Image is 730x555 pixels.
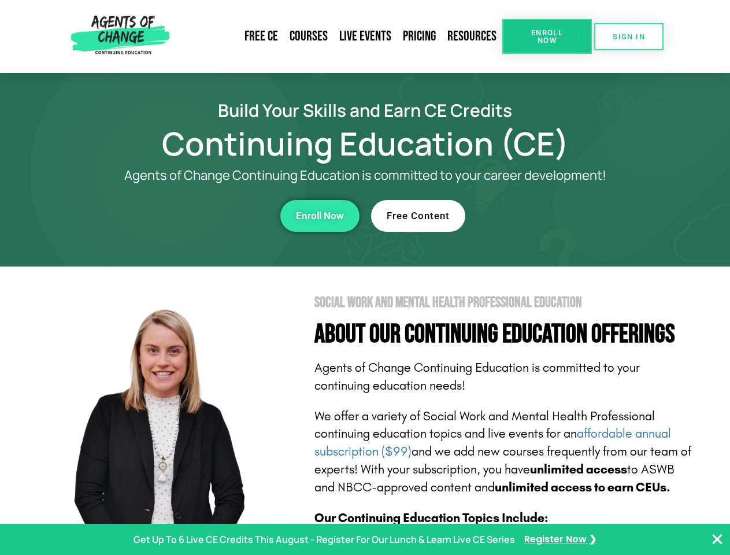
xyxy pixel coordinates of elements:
[134,531,515,548] p: Get Up To 6 Live CE Credits This August - Register For Our Lunch & Learn Live CE Series
[397,23,442,50] a: Pricing
[314,408,695,497] p: We offer a variety of Social Work and Mental Health Professional continuing education topics and ...
[280,200,360,232] a: Enroll Now
[442,23,502,50] a: Resources
[502,19,592,54] a: Enroll Now
[521,29,573,44] span: Enroll Now
[594,23,664,50] a: SIGN IN
[174,23,502,50] nav: Menu
[613,33,645,40] span: SIGN IN
[524,531,596,548] a: Register Now ❯
[82,168,649,183] p: Agents of Change Continuing Education is committed to your career development!
[333,23,397,50] a: Live Events
[36,130,695,157] h1: Continuing Education (CE)
[710,532,724,546] button: Close Banner
[371,200,465,232] a: Free Content
[387,211,450,221] span: Free Content
[314,510,548,526] b: Our Continuing Education Topics Include:
[239,23,284,50] a: Free CE
[36,102,695,119] h2: Build Your Skills and Earn CE Credits
[314,360,640,393] span: Agents of Change Continuing Education is committed to your continuing education needs!
[284,23,333,50] a: Courses
[296,211,344,221] span: Enroll Now
[314,295,695,310] h2: Social Work and Mental Health Professional Education
[495,480,670,495] b: unlimited access to earn CEUs.
[314,321,695,347] h4: About Our Continuing Education Offerings
[530,462,627,477] b: unlimited access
